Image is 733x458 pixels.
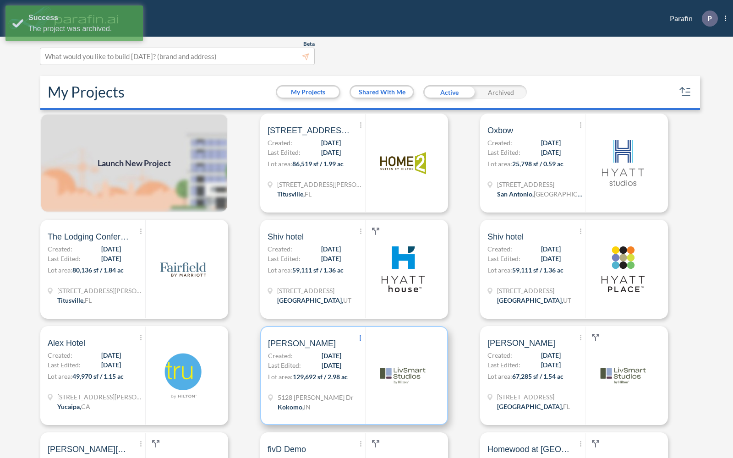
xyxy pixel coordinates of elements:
[497,403,563,410] span: [GEOGRAPHIC_DATA] ,
[292,266,344,274] span: 59,111 sf / 1.36 ac
[268,244,292,254] span: Created:
[476,326,696,425] a: [PERSON_NAME]Created:[DATE]Last Edited:[DATE]Lot area:67,285 sf / 1.54 ac[STREET_ADDRESS][GEOGRAP...
[278,393,354,402] span: 5128 Cartwright Dr
[322,351,341,360] span: [DATE]
[292,160,344,168] span: 86,519 sf / 1.99 ac
[497,190,534,198] span: San Antonio ,
[487,138,512,147] span: Created:
[497,296,563,304] span: [GEOGRAPHIC_DATA] ,
[37,326,257,425] a: Alex HotelCreated:[DATE]Last Edited:[DATE]Lot area:49,970 sf / 1.15 ac[STREET_ADDRESS][PERSON_NAM...
[475,85,527,99] div: Archived
[293,373,348,381] span: 129,692 sf / 2.98 ac
[257,326,476,425] a: [PERSON_NAME]Created:[DATE]Last Edited:[DATE]Lot area:129,692 sf / 2.98 ac5128 [PERSON_NAME] DrKo...
[268,160,292,168] span: Lot area:
[48,83,125,101] h2: My Projects
[600,246,646,292] img: logo
[28,12,136,23] div: Success
[541,147,561,157] span: [DATE]
[497,180,584,189] span: 1112 E Quincy St
[268,125,350,136] span: 4760 helen hauser
[534,190,599,198] span: [GEOGRAPHIC_DATA]
[541,254,561,263] span: [DATE]
[48,338,85,349] span: Alex Hotel
[37,220,257,319] a: The Lodging ConferenceCreated:[DATE]Last Edited:[DATE]Lot area:80,136 sf / 1.84 ac[STREET_ADDRESS...
[277,180,364,189] span: 4760 Helen Hauser Blvd
[487,244,512,254] span: Created:
[268,266,292,274] span: Lot area:
[72,266,124,274] span: 80,136 sf / 1.84 ac
[541,138,561,147] span: [DATE]
[343,296,351,304] span: UT
[48,444,130,455] span: Bolthouse Hotel
[101,360,121,370] span: [DATE]
[57,403,81,410] span: Yucaipa ,
[57,402,90,411] div: Yucaipa, CA
[257,114,476,213] a: [STREET_ADDRESS][PERSON_NAME]Created:[DATE]Last Edited:[DATE]Lot area:86,519 sf / 1.99 ac[STREET_...
[268,231,304,242] span: Shiv hotel
[277,295,351,305] div: Salt Lake City, UT
[497,189,584,199] div: San Antonio, TX
[48,360,81,370] span: Last Edited:
[380,353,426,398] img: logo
[40,114,228,213] img: add
[48,254,81,263] span: Last Edited:
[497,295,571,305] div: Salt Lake City, UT
[541,244,561,254] span: [DATE]
[380,140,426,186] img: logo
[278,403,304,411] span: Kokomo ,
[277,286,351,295] span: 2055 S Redwood Rd
[85,296,92,304] span: FL
[48,350,72,360] span: Created:
[48,231,130,242] span: The Lodging Conference
[48,372,72,380] span: Lot area:
[101,254,121,263] span: [DATE]
[268,373,293,381] span: Lot area:
[476,114,696,213] a: OxbowCreated:[DATE]Last Edited:[DATE]Lot area:25,798 sf / 0.59 ac[STREET_ADDRESS]San Antonio,[GEO...
[268,360,301,370] span: Last Edited:
[707,14,712,22] p: P
[563,403,570,410] span: FL
[303,40,315,48] span: Beta
[268,351,293,360] span: Created:
[497,392,570,402] span: 3701 N University Dr
[487,231,524,242] span: Shiv hotel
[268,147,301,157] span: Last Edited:
[487,160,512,168] span: Lot area:
[57,392,144,402] span: 32788 Oak Glen Rd
[497,286,571,295] span: 2055 S Redwood Rd
[305,190,312,198] span: FL
[268,338,336,349] span: Hilton Kokomo
[423,85,475,99] div: Active
[678,85,693,99] button: sort
[487,360,520,370] span: Last Edited:
[600,353,646,398] img: logo
[28,23,136,34] div: The project was archived.
[321,244,341,254] span: [DATE]
[487,254,520,263] span: Last Edited:
[563,296,571,304] span: UT
[160,353,206,398] img: logo
[160,246,206,292] img: logo
[278,402,311,412] div: Kokomo, IN
[268,138,292,147] span: Created:
[487,350,512,360] span: Created:
[321,138,341,147] span: [DATE]
[351,87,413,98] button: Shared With Me
[380,246,426,292] img: logo
[321,147,341,157] span: [DATE]
[277,296,343,304] span: [GEOGRAPHIC_DATA] ,
[512,266,563,274] span: 59,111 sf / 1.36 ac
[487,444,570,455] span: Homewood at The Rim
[277,189,312,199] div: Titusville, FL
[57,286,144,295] span: 4760 Helen Hauser Blvd
[48,244,72,254] span: Created:
[476,220,696,319] a: Shiv hotelCreated:[DATE]Last Edited:[DATE]Lot area:59,111 sf / 1.36 ac[STREET_ADDRESS][GEOGRAPHIC...
[268,444,306,455] span: fivD Demo
[656,11,726,27] div: Parafin
[512,372,563,380] span: 67,285 sf / 1.54 ac
[321,254,341,263] span: [DATE]
[487,147,520,157] span: Last Edited:
[512,160,563,168] span: 25,798 sf / 0.59 ac
[541,360,561,370] span: [DATE]
[322,360,341,370] span: [DATE]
